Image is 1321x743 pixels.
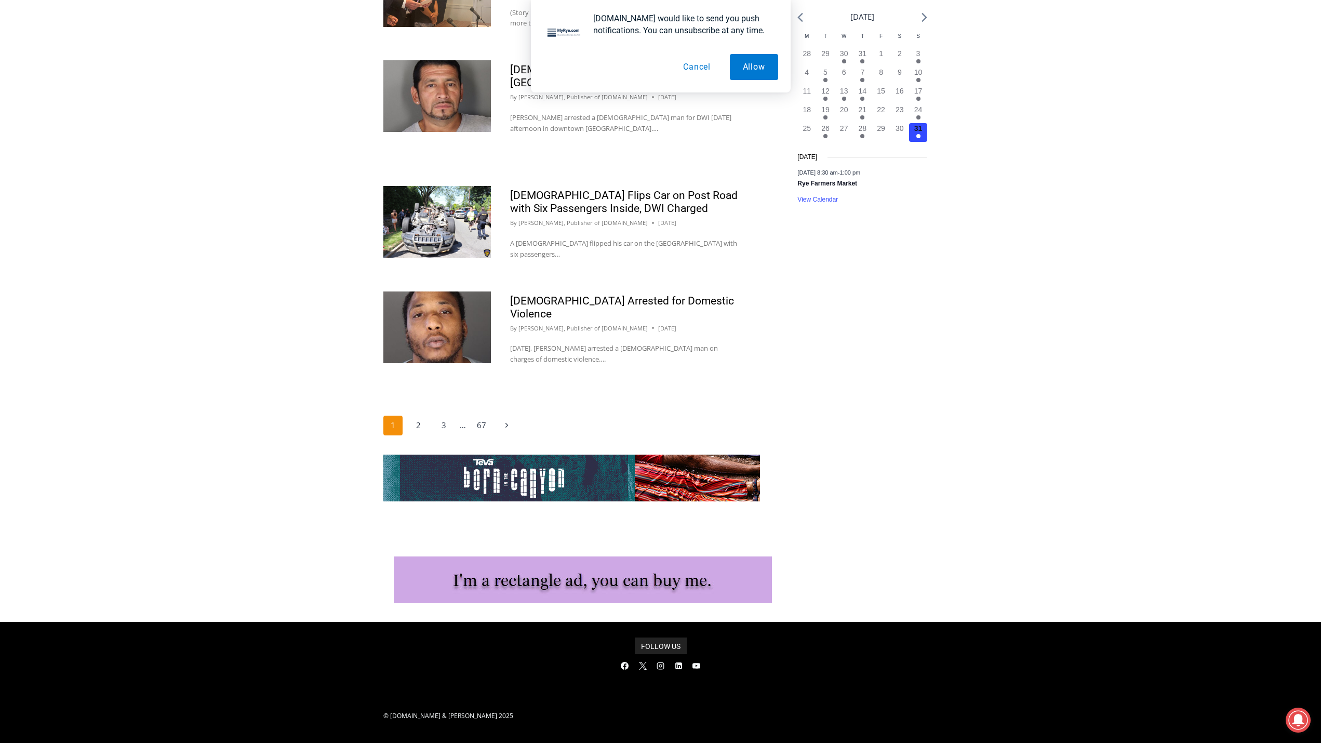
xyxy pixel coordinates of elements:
time: 28 [859,124,867,132]
button: 28 Has events [853,123,872,142]
button: 11 [797,86,816,104]
time: 18 [803,105,811,114]
button: 22 [872,104,890,123]
a: 67 [472,416,491,435]
time: 16 [896,87,904,95]
button: Allow [730,54,778,80]
p: A [DEMOGRAPHIC_DATA] flipped his car on the [GEOGRAPHIC_DATA] with six passengers… [510,238,741,260]
time: [DATE] [797,152,817,162]
time: - [797,169,860,176]
span: Open Tues. - Sun. [PHONE_NUMBER] [3,107,102,147]
div: "clearly one of the favorites in the [GEOGRAPHIC_DATA] neighborhood" [106,65,148,124]
button: 17 Has events [909,86,928,104]
span: By [510,92,517,102]
time: [DATE] [658,92,676,102]
button: 15 [872,86,890,104]
button: 23 [890,104,909,123]
button: 13 Has events [835,86,853,104]
a: 3 [434,416,454,435]
button: 20 [835,104,853,123]
a: [PERSON_NAME], Publisher of [DOMAIN_NAME] [518,93,648,101]
button: 29 [872,123,890,142]
img: (PHOTO: Isaiah P. Greene, age 24, from Yonkers, was arrested by Rye PD on July 3, 2025 on domesti... [383,291,491,363]
a: [PERSON_NAME], Publisher of [DOMAIN_NAME] [518,219,648,227]
time: 13 [840,87,848,95]
a: YouTube [689,658,704,673]
a: Intern @ [DOMAIN_NAME] [250,101,503,129]
time: 17 [914,87,923,95]
em: Has events [860,134,864,138]
a: 2 [409,416,429,435]
button: 18 [797,104,816,123]
span: By [510,324,517,333]
time: 26 [821,124,830,132]
time: 22 [877,105,885,114]
em: Has events [916,134,920,138]
img: (PHOTO: Rye PD arrested Mario R. Monroy, 45, of Port Chester on Wednesday, July 9, 2025. He was c... [383,60,491,132]
time: 11 [803,87,811,95]
time: 15 [877,87,885,95]
a: Rye Farmers Market [797,180,857,188]
img: notification icon [543,12,585,54]
img: I'm a rectangle ad, you can buy me [394,556,772,603]
span: 1 [383,416,403,435]
button: 16 [890,86,909,104]
span: … [460,417,466,434]
em: Has events [823,115,828,120]
button: 31 Has events [909,123,928,142]
a: [DEMOGRAPHIC_DATA] Flips Car on Post Road with Six Passengers Inside, DWI Charged [510,189,738,215]
button: 12 Has events [816,86,835,104]
button: 19 Has events [816,104,835,123]
time: 23 [896,105,904,114]
time: 25 [803,124,811,132]
time: 14 [859,87,867,95]
span: [DATE] 8:30 am [797,169,837,176]
em: Has events [842,97,846,101]
div: "The first chef I interviewed talked about coming to [GEOGRAPHIC_DATA] from [GEOGRAPHIC_DATA] in ... [262,1,491,101]
time: [DATE] [658,324,676,333]
time: 30 [896,124,904,132]
span: By [510,218,517,228]
img: (PHOTO: Rye PD arrested and charged a 19 year old with DWI after he flipped his car on the Boston... [383,186,491,258]
em: Has events [823,97,828,101]
button: 24 Has events [909,104,928,123]
em: Has events [916,115,920,120]
nav: Page navigation [383,416,760,435]
p: © [DOMAIN_NAME] & [PERSON_NAME] 2025 [383,711,653,721]
time: 20 [840,105,848,114]
time: 19 [821,105,830,114]
a: [PERSON_NAME], Publisher of [DOMAIN_NAME] [518,324,648,332]
time: 29 [877,124,885,132]
a: Instagram [653,658,669,673]
em: Has events [860,115,864,120]
h2: FOLLOW US [635,638,687,654]
span: 1:00 pm [839,169,860,176]
a: [DEMOGRAPHIC_DATA] Arrested for Domestic Violence [510,295,734,320]
button: 30 [890,123,909,142]
button: 26 Has events [816,123,835,142]
button: 14 Has events [853,86,872,104]
a: Linkedin [671,658,686,673]
time: [DATE] [658,218,676,228]
a: Facebook [617,658,633,673]
time: 21 [859,105,867,114]
em: Has events [860,97,864,101]
div: [DOMAIN_NAME] would like to send you push notifications. You can unsubscribe at any time. [585,12,778,36]
a: View Calendar [797,196,838,204]
button: 21 Has events [853,104,872,123]
em: Has events [823,134,828,138]
a: Open Tues. - Sun. [PHONE_NUMBER] [1,104,104,129]
time: 27 [840,124,848,132]
time: 12 [821,87,830,95]
p: [PERSON_NAME] arrested a [DEMOGRAPHIC_DATA] man for DWI [DATE] afternoon in downtown [GEOGRAPHIC_... [510,112,741,134]
time: 31 [914,124,923,132]
span: Intern @ [DOMAIN_NAME] [272,103,482,127]
p: [DATE], [PERSON_NAME] arrested a [DEMOGRAPHIC_DATA] man on charges of domestic violence…. [510,343,741,365]
button: Cancel [670,54,724,80]
time: 24 [914,105,923,114]
button: 25 [797,123,816,142]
